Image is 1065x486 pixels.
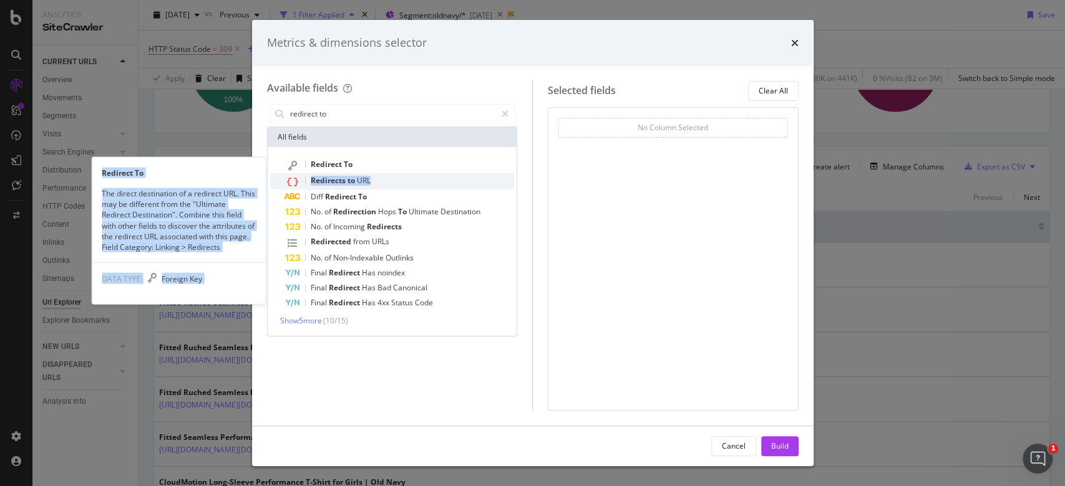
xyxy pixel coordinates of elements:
span: No. [311,221,324,232]
span: Redirect [329,282,362,293]
span: Bad [377,282,393,293]
span: ( 10 / 15 ) [323,315,348,326]
span: Ultimate [409,206,440,217]
span: No. [311,252,324,263]
span: Has [362,267,377,278]
span: Final [311,282,329,293]
span: Redirect [329,297,362,308]
span: 4xx [377,297,391,308]
div: The direct destination of a redirect URL. This may be different from the "Ultimate Redirect Desti... [92,188,265,252]
span: URL [357,175,371,186]
input: Search by field name [289,105,497,123]
span: 1 [1048,444,1058,454]
span: Code [415,297,433,308]
div: times [791,35,799,51]
span: To [398,206,409,217]
span: Redirects [311,175,348,186]
div: All fields [268,127,517,147]
div: Selected fields [548,83,616,98]
span: To [358,191,367,202]
span: from [353,236,372,247]
span: No. [311,206,324,217]
span: Non-Indexable [333,252,386,263]
div: Clear All [759,85,788,96]
button: Cancel [711,436,756,456]
div: Metrics & dimensions selector [267,35,427,51]
div: modal [252,20,814,466]
button: Clear All [748,81,799,101]
iframe: Intercom live chat [1023,444,1053,474]
span: Redirects [367,221,402,232]
span: Hops [378,206,398,217]
span: Diff [311,191,325,202]
span: Canonical [393,282,427,293]
span: Show 5 more [280,315,322,326]
span: of [324,221,333,232]
span: Has [362,282,377,293]
span: Outlinks [386,252,414,263]
span: Redirection [333,206,378,217]
span: Redirect [329,267,362,278]
span: Redirect [325,191,358,202]
span: of [324,206,333,217]
div: No Column Selected [638,122,708,133]
span: Incoming [333,221,367,232]
div: Available fields [267,81,338,95]
span: Redirected [311,236,353,247]
span: To [344,159,353,169]
span: Status [391,297,415,308]
div: Build [771,441,789,451]
span: Redirect [311,159,344,169]
div: Redirect To [92,168,265,178]
span: Final [311,297,329,308]
span: Destination [440,206,480,217]
button: Build [761,436,799,456]
span: Final [311,267,329,278]
span: of [324,252,333,263]
span: URLs [372,236,389,247]
div: Cancel [722,441,746,451]
span: Has [362,297,377,308]
span: noindex [377,267,405,278]
span: to [348,175,357,186]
